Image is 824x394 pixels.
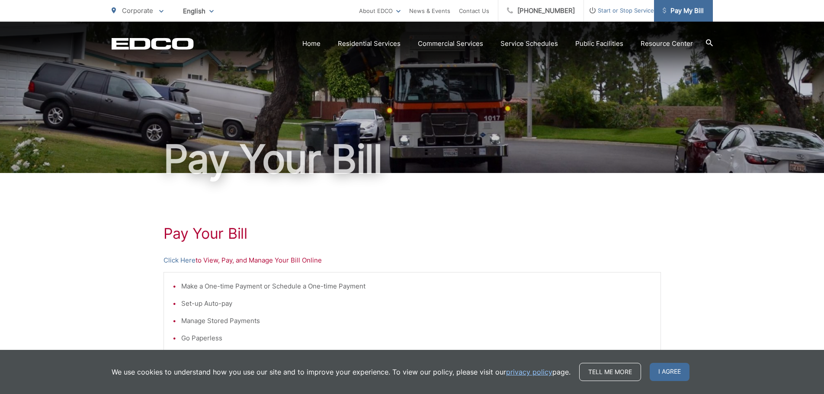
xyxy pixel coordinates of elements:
[409,6,450,16] a: News & Events
[112,38,194,50] a: EDCD logo. Return to the homepage.
[579,363,641,381] a: Tell me more
[164,225,661,242] h1: Pay Your Bill
[164,255,196,266] a: Click Here
[112,367,571,377] p: We use cookies to understand how you use our site and to improve your experience. To view our pol...
[418,38,483,49] a: Commercial Services
[500,38,558,49] a: Service Schedules
[359,6,401,16] a: About EDCO
[181,298,652,309] li: Set-up Auto-pay
[112,138,713,181] h1: Pay Your Bill
[641,38,693,49] a: Resource Center
[176,3,220,19] span: English
[663,6,704,16] span: Pay My Bill
[575,38,623,49] a: Public Facilities
[338,38,401,49] a: Residential Services
[302,38,321,49] a: Home
[650,363,689,381] span: I agree
[506,367,552,377] a: privacy policy
[181,281,652,291] li: Make a One-time Payment or Schedule a One-time Payment
[181,316,652,326] li: Manage Stored Payments
[122,6,153,15] span: Corporate
[181,333,652,343] li: Go Paperless
[459,6,489,16] a: Contact Us
[164,255,661,266] p: to View, Pay, and Manage Your Bill Online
